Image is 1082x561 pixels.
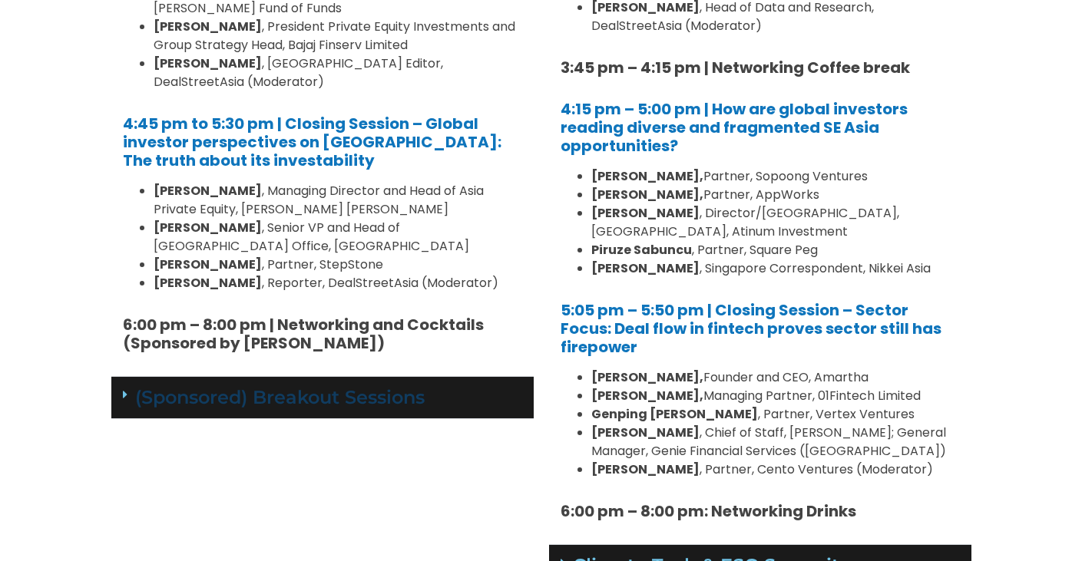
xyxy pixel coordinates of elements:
[561,98,908,157] a: 4:15 pm – 5:00 pm | How are global investors reading diverse and fragmented SE Asia opportunities?
[154,274,262,292] strong: [PERSON_NAME]
[154,219,262,236] strong: [PERSON_NAME]
[591,204,960,241] li: , Director/[GEOGRAPHIC_DATA], [GEOGRAPHIC_DATA], Atinum Investment
[561,57,910,78] strong: 3:45 pm – 4:15 pm | Networking Coffee break
[154,274,522,292] li: , Reporter, DealStreetAsia (Moderator)
[123,314,484,354] strong: 6:00 pm – 8:00 pm | Networking and Cocktails (Sponsored by [PERSON_NAME])
[591,259,960,278] li: , Singapore Correspondent, Nikkei Asia
[591,186,960,204] li: Partner, AppWorks
[123,113,501,171] a: 4:45 pm to 5:30 pm | Closing Session – Global investor perspectives on [GEOGRAPHIC_DATA]: The tru...
[154,54,262,72] strong: [PERSON_NAME]
[591,241,692,259] strong: Piruze Sabuncu
[154,182,262,200] strong: [PERSON_NAME]
[591,167,703,185] b: [PERSON_NAME],
[591,259,700,277] strong: [PERSON_NAME]
[591,368,960,387] li: Founder and CEO, Amartha
[591,424,960,460] li: , Chief of Staff, [PERSON_NAME]; General Manager, Genie Financial Services ([GEOGRAPHIC_DATA])
[561,299,941,358] a: 5:05 pm – 5:50 pm | Closing Session – Sector Focus: Deal flow in fintech proves sector still has ...
[591,387,703,404] b: [PERSON_NAME],
[591,405,960,424] li: , Partner, Vertex Ventures
[591,460,960,479] li: , Partner, Cento Ventures (Moderator)
[591,204,700,222] strong: [PERSON_NAME]
[154,219,522,256] li: , Senior VP and Head of [GEOGRAPHIC_DATA] Office, [GEOGRAPHIC_DATA]
[591,167,960,186] li: Partner, Sopoong Ventures
[591,241,960,259] li: , Partner, Square Peg
[561,500,856,522] strong: 6:00 pm – 8:00 pm: Networking Drinks
[591,387,960,405] li: Managing Partner, 01Fintech Limited
[154,256,522,274] li: , Partner, StepStone
[154,18,522,54] li: , President Private Equity Investments and Group Strategy Head, Bajaj Finserv Limited
[154,54,522,91] li: , [GEOGRAPHIC_DATA] Editor, DealStreetAsia (Moderator)
[154,182,522,219] li: , Managing Director and Head of Asia Private Equity, [PERSON_NAME] [PERSON_NAME]
[591,460,700,478] b: [PERSON_NAME]
[591,424,700,441] strong: [PERSON_NAME]
[591,186,703,203] b: [PERSON_NAME],
[591,368,703,386] b: [PERSON_NAME],
[154,18,262,35] strong: [PERSON_NAME]
[135,386,425,408] a: (Sponsored) Breakout Sessions
[154,256,262,273] strong: [PERSON_NAME]
[591,405,758,423] b: Genping [PERSON_NAME]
